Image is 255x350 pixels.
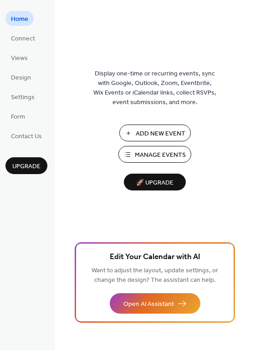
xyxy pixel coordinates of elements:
[11,132,42,141] span: Contact Us
[5,50,33,65] a: Views
[92,265,218,286] span: Want to adjust the layout, update settings, or change the design? The assistant can help.
[12,162,41,171] span: Upgrade
[123,300,174,309] span: Open AI Assistant
[118,146,191,163] button: Manage Events
[11,15,28,24] span: Home
[110,293,200,314] button: Open AI Assistant
[11,34,35,44] span: Connect
[11,54,28,63] span: Views
[110,251,200,264] span: Edit Your Calendar with AI
[5,128,47,143] a: Contact Us
[119,125,191,141] button: Add New Event
[11,73,31,83] span: Design
[5,70,36,85] a: Design
[5,109,31,124] a: Form
[11,112,25,122] span: Form
[5,11,34,26] a: Home
[5,30,41,45] a: Connect
[129,177,180,189] span: 🚀 Upgrade
[5,157,47,174] button: Upgrade
[136,129,185,139] span: Add New Event
[93,69,216,107] span: Display one-time or recurring events, sync with Google, Outlook, Zoom, Eventbrite, Wix Events or ...
[124,174,186,190] button: 🚀 Upgrade
[135,150,186,160] span: Manage Events
[11,93,35,102] span: Settings
[5,89,40,104] a: Settings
